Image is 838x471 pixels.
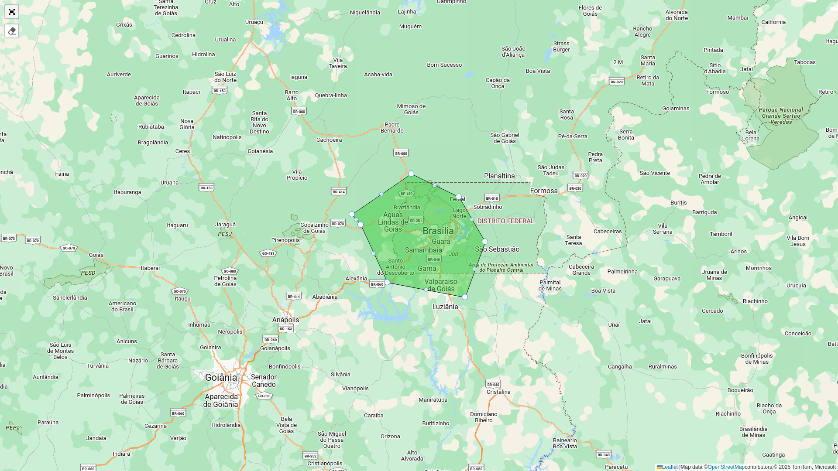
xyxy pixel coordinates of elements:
[708,464,745,470] a: OpenStreetMap
[679,464,680,470] span: |
[655,464,838,471] div: Map data © contributors,© 2025 TomTom, Microsoft
[657,464,678,470] a: Leaflet
[5,5,18,18] a: Abrir mapa em tela cheia
[5,24,18,38] div: Remover camada(s)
